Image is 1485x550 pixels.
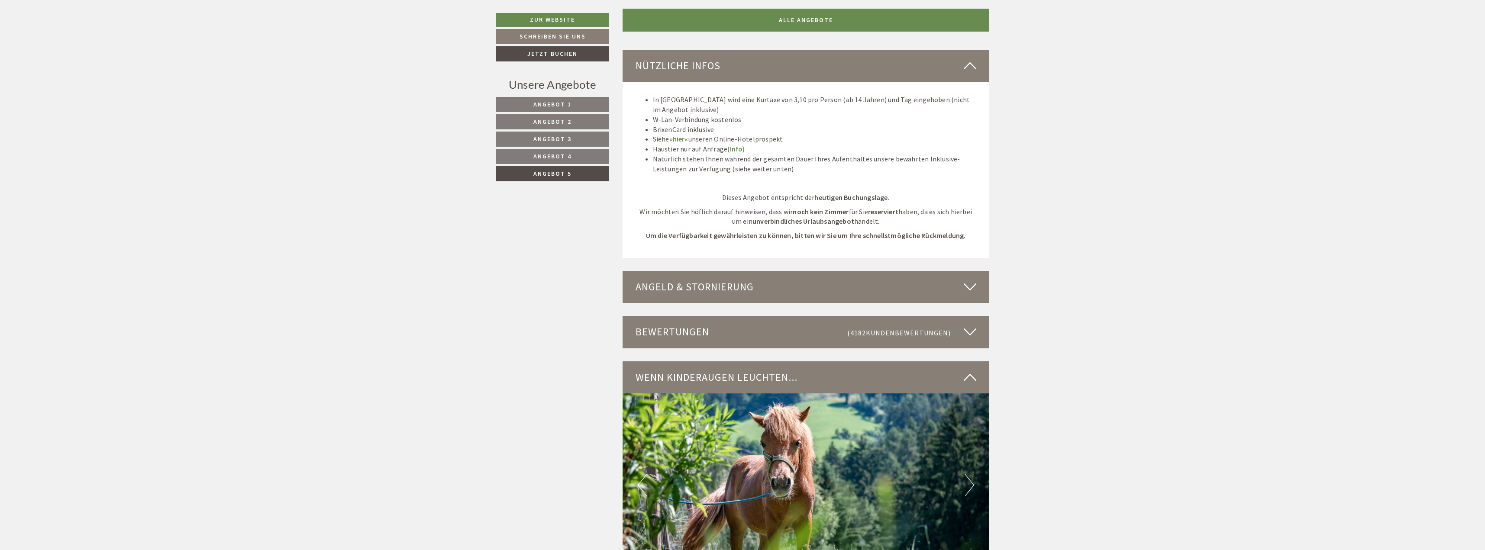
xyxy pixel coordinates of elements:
a: Zur Website [496,13,609,27]
li: Haustier nur auf Anfrage [653,144,977,154]
button: Next [965,474,974,496]
strong: heutigen Buchungslage. [814,193,889,202]
div: Unsere Angebote [496,77,609,93]
strong: reserviert [868,207,898,216]
span: Angebot 3 [533,135,571,143]
p: Dieses Angebot entspricht der [636,193,977,203]
span: Angebot 2 [533,118,571,125]
a: »hier« [669,135,688,143]
a: Schreiben Sie uns [496,29,609,44]
li: In [GEOGRAPHIC_DATA] wird eine Kurtaxe von 3,10 pro Person (ab 14 Jahren) und Tag eingehoben (nic... [653,95,977,115]
strong: unverbindliches Urlaubsangebot [752,217,854,225]
small: (4182 ) [847,328,951,337]
a: ALLE ANGEBOTE [623,9,990,32]
div: Angeld & Stornierung [623,271,990,303]
span: Angebot 4 [533,152,571,160]
button: Senden [289,228,341,243]
li: W-Lan-Verbindung kostenlos [653,115,977,125]
span: Angebot 5 [533,170,571,177]
strong: Um die Verfügbarkeit gewährleisten zu können, bitten wir Sie um Ihre schnellstmögliche Rückmeldung. [646,231,966,240]
div: [GEOGRAPHIC_DATA] [13,26,137,32]
li: BrixenCard inklusive [653,125,977,135]
div: Bewertungen [623,316,990,348]
button: Previous [638,474,647,496]
li: Natürlich stehen Ihnen während der gesamten Dauer Ihres Aufenthaltes unsere bewährten Inklusive-L... [653,154,977,174]
div: Nützliche Infos [623,50,990,82]
div: [DATE] [155,7,186,22]
strong: noch kein Zimmer [793,207,849,216]
small: 17:26 [13,42,137,48]
li: Siehe unseren Online-Hotelprospekt [653,134,977,144]
a: Jetzt buchen [496,46,609,61]
div: Wenn Kinderaugen leuchten... [623,361,990,393]
span: Kundenbewertungen [866,328,948,337]
span: Angebot 1 [533,100,571,108]
p: Wir möchten Sie höflich darauf hinweisen, dass wir für Sie haben, da es sich hierbei um ein handelt. [636,207,977,227]
a: (Info) [727,145,745,153]
div: Guten Tag, wie können wir Ihnen helfen? [7,24,142,50]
